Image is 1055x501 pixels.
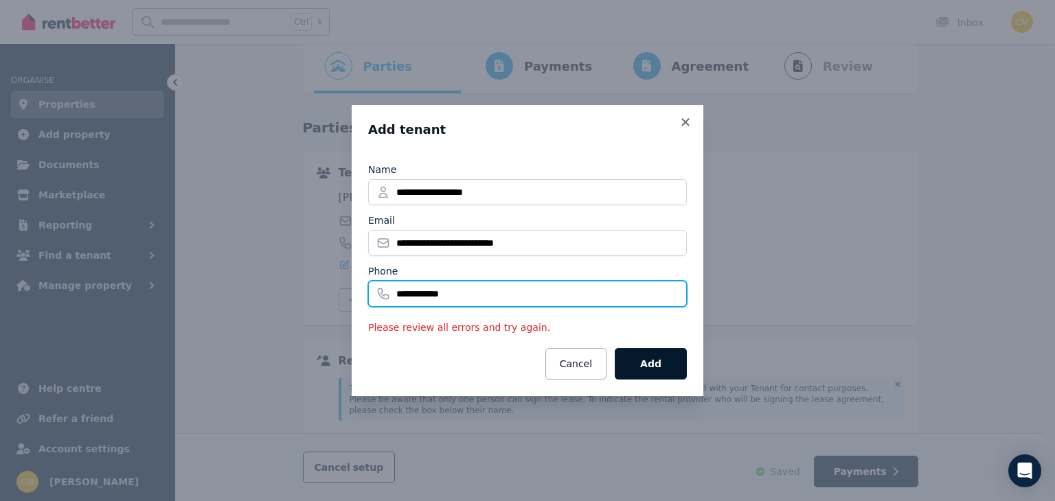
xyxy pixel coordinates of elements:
[545,348,606,380] button: Cancel
[368,213,395,227] label: Email
[1008,454,1041,487] div: Open Intercom Messenger
[368,264,398,278] label: Phone
[368,121,687,138] h3: Add tenant
[368,321,687,334] p: Please review all errors and try again.
[368,163,396,176] label: Name
[615,348,687,380] button: Add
